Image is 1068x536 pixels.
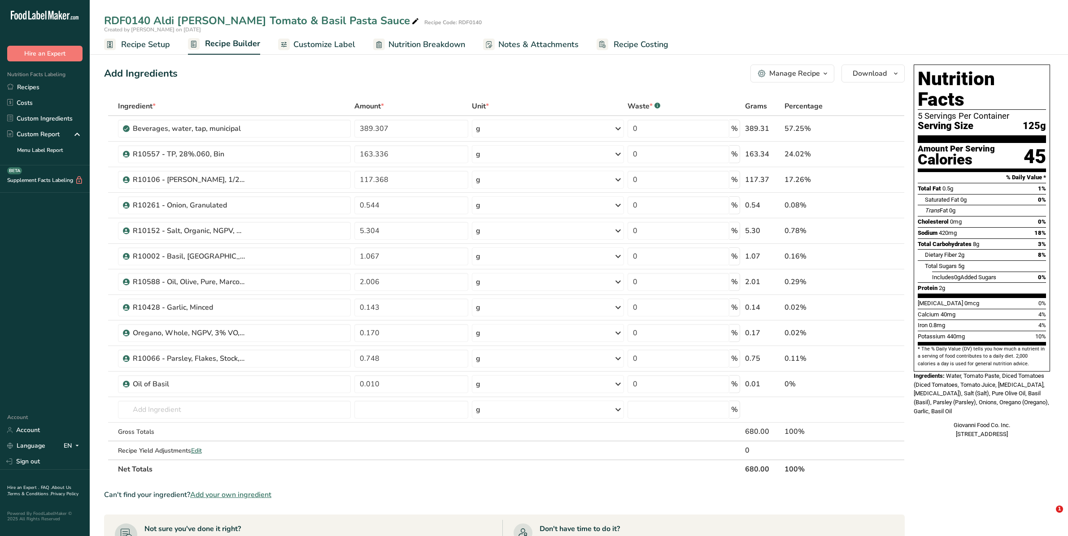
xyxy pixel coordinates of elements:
div: Can't find your ingredient? [104,489,905,500]
div: Powered By FoodLabelMaker © 2025 All Rights Reserved [7,511,83,522]
span: Percentage [785,101,823,112]
div: g [476,200,480,211]
div: g [476,328,480,338]
a: Nutrition Breakdown [373,35,465,55]
div: 0.16% [785,251,860,262]
div: 45 [1024,145,1046,169]
span: 8% [1038,251,1046,258]
div: 0.54 [745,200,781,211]
span: Iron [918,322,928,329]
section: * The % Daily Value (DV) tells you how much a nutrient in a serving of food contributes to a dail... [918,346,1046,367]
a: Notes & Attachments [483,35,579,55]
div: g [476,353,480,364]
span: Notes & Attachments [498,39,579,51]
div: g [476,302,480,313]
section: % Daily Value * [918,172,1046,183]
a: Language [7,438,45,454]
a: Customize Label [278,35,355,55]
span: Download [853,68,887,79]
span: 40mg [941,311,955,318]
span: 0.5g [942,185,953,192]
span: 0% [1038,196,1046,203]
div: R10002 - Basil, [GEOGRAPHIC_DATA], Whole, [DATE] [133,251,245,262]
span: Potassium [918,333,946,340]
div: 17.26% [785,174,860,185]
a: Recipe Builder [188,34,260,55]
div: R10428 - Garlic, Minced [133,302,245,313]
span: 10% [1035,333,1046,340]
span: Water, Tomato Paste, Diced Tomatoes (Diced Tomatoes, Tomato Juice, [MEDICAL_DATA], [MEDICAL_DATA]... [914,372,1049,415]
span: Ingredients: [914,372,945,379]
div: Calories [918,153,995,166]
div: Custom Report [7,130,60,139]
span: Grams [745,101,767,112]
span: Unit [472,101,489,112]
div: Giovanni Food Co. Inc. [STREET_ADDRESS] [914,421,1050,438]
span: Edit [191,446,202,455]
div: R10261 - Onion, Granulated [133,200,245,211]
span: 0g [960,196,967,203]
div: Gross Totals [118,427,351,437]
div: 117.37 [745,174,781,185]
span: 4% [1038,322,1046,329]
span: 4% [1038,311,1046,318]
button: Manage Recipe [750,65,834,82]
div: R10588 - Oil, Olive, Pure, Marconi [133,277,245,287]
div: g [476,251,480,262]
div: R10152 - Salt, Organic, NGPV, US Salt [133,225,245,236]
div: 0% [785,379,860,389]
th: 680.00 [743,459,783,478]
span: 0mg [950,218,962,225]
div: 1.07 [745,251,781,262]
div: Recipe Code: RDF0140 [424,18,482,26]
span: Includes Added Sugars [932,274,996,281]
div: 0.14 [745,302,781,313]
span: 0% [1038,300,1046,307]
span: 8g [973,241,979,247]
div: Manage Recipe [769,68,820,79]
a: About Us . [7,484,71,497]
div: 0.75 [745,353,781,364]
span: 0mcg [964,300,979,307]
div: Beverages, water, tap, municipal [133,123,245,134]
a: Recipe Setup [104,35,170,55]
span: 2g [958,251,964,258]
div: BETA [7,167,22,174]
a: Terms & Conditions . [8,491,51,497]
span: 420mg [939,229,957,236]
div: R10066 - Parsley, Flakes, Stock, [DATE] [133,353,245,364]
div: 0.11% [785,353,860,364]
div: g [476,277,480,287]
span: Ingredient [118,101,156,112]
div: 0.02% [785,328,860,338]
span: 125g [1023,121,1046,132]
div: R10106 - [PERSON_NAME], 1/2", Dice, Bin [133,174,245,185]
div: 5.30 [745,225,781,236]
div: g [476,149,480,160]
div: 0.78% [785,225,860,236]
div: g [476,404,480,415]
div: 5 Servings Per Container [918,112,1046,121]
span: Recipe Setup [121,39,170,51]
span: Created by [PERSON_NAME] on [DATE] [104,26,201,33]
input: Add Ingredient [118,401,351,419]
div: g [476,123,480,134]
div: 0.02% [785,302,860,313]
span: 1% [1038,185,1046,192]
span: 0% [1038,274,1046,281]
button: Hire an Expert [7,46,83,61]
h1: Nutrition Facts [918,69,1046,110]
a: Recipe Costing [597,35,668,55]
div: Recipe Yield Adjustments [118,446,351,455]
div: 0.17 [745,328,781,338]
span: 0% [1038,218,1046,225]
div: 389.31 [745,123,781,134]
span: 0g [949,207,955,214]
span: [MEDICAL_DATA] [918,300,963,307]
div: 680.00 [745,426,781,437]
span: Add your own ingredient [190,489,271,500]
a: FAQ . [41,484,52,491]
th: 100% [783,459,862,478]
div: Waste [628,101,660,112]
span: Recipe Builder [205,38,260,50]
